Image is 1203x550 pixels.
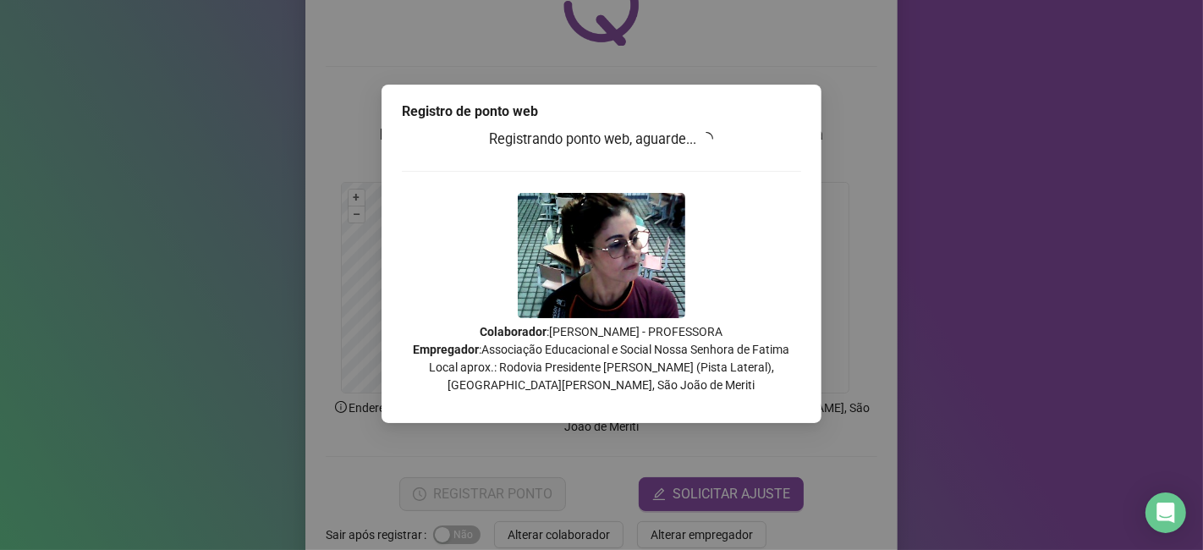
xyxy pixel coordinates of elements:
[402,129,801,151] h3: Registrando ponto web, aguarde...
[402,323,801,394] p: : [PERSON_NAME] - PROFESSORA : Associação Educacional e Social Nossa Senhora de Fatima Local apro...
[481,325,547,338] strong: Colaborador
[414,343,480,356] strong: Empregador
[698,129,717,148] span: loading
[1145,492,1186,533] div: Open Intercom Messenger
[402,102,801,122] div: Registro de ponto web
[518,193,685,318] img: Z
